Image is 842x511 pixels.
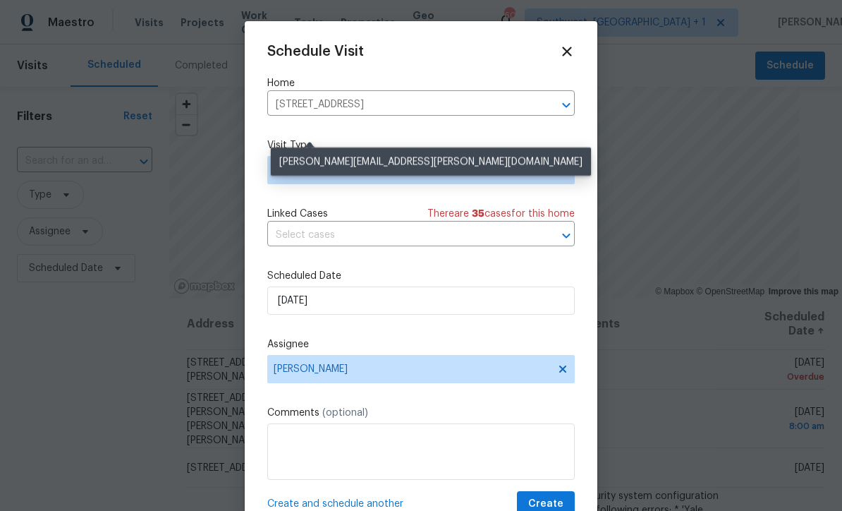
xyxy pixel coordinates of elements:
span: (optional) [322,408,368,418]
span: Schedule Visit [267,44,364,59]
span: 35 [472,209,484,219]
div: [PERSON_NAME][EMAIL_ADDRESS][PERSON_NAME][DOMAIN_NAME] [271,148,591,176]
input: Enter in an address [267,94,535,116]
span: Close [559,44,575,59]
label: Visit Type [267,138,575,152]
span: There are case s for this home [427,207,575,221]
span: Linked Cases [267,207,328,221]
button: Open [556,95,576,115]
button: Open [556,226,576,246]
label: Scheduled Date [267,269,575,283]
input: Select cases [267,224,535,246]
input: M/D/YYYY [267,287,575,315]
span: [PERSON_NAME] [274,363,550,375]
span: Create and schedule another [267,497,403,511]
label: Assignee [267,337,575,351]
label: Home [267,76,575,90]
label: Comments [267,406,575,420]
